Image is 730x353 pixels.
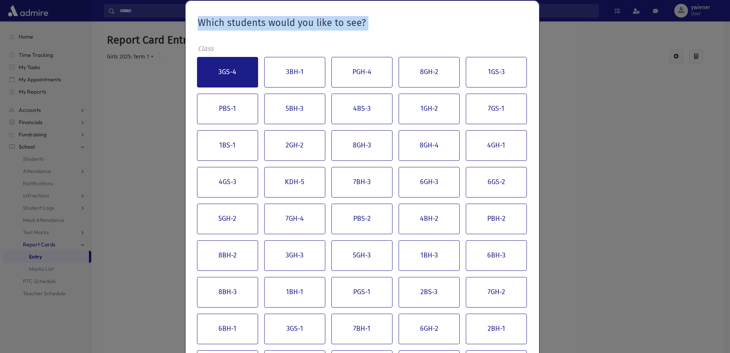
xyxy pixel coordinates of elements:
[197,314,258,344] button: 6BH-1
[331,130,392,161] button: 8GH-3
[331,57,392,87] button: PGH-4
[264,94,325,124] button: 5BH-3
[466,277,527,308] button: 7GH-2
[466,57,527,87] button: 1GS-3
[466,167,527,198] button: 6GS-2
[264,204,325,234] button: 7GH-4
[466,240,527,271] button: 6BH-3
[399,240,460,271] button: 1BH-3
[197,277,258,308] button: 8BH-3
[331,167,392,198] button: 7BH-3
[198,13,366,37] div: Which students would you like to see?
[197,167,258,198] button: 4GS-3
[331,204,392,234] button: PBS-2
[399,204,460,234] button: 4BH-2
[331,314,392,344] button: 7BH-1
[198,44,527,54] div: Class
[331,94,392,124] button: 4BS-3
[197,204,258,234] button: 5GH-2
[264,57,325,87] button: 3BH-1
[399,167,460,198] button: 6GH-3
[399,57,460,87] button: 8GH-2
[331,240,392,271] button: 5GH-3
[264,277,325,308] button: 1BH-1
[197,240,258,271] button: 8BH-2
[399,314,460,344] button: 6GH-2
[466,314,527,344] button: 2BH-1
[264,314,325,344] button: 3GS-1
[197,94,258,124] button: PBS-1
[264,130,325,161] button: 2GH-2
[399,94,460,124] button: 1GH-2
[264,240,325,271] button: 3GH-3
[197,57,258,87] button: 3GS-4
[466,204,527,234] button: PBH-2
[466,94,527,124] button: 7GS-1
[331,277,392,308] button: PGS-1
[399,130,460,161] button: 8GH-4
[264,167,325,198] button: KDH-5
[197,130,258,161] button: 1BS-1
[399,277,460,308] button: 2BS-3
[466,130,527,161] button: 4GH-1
